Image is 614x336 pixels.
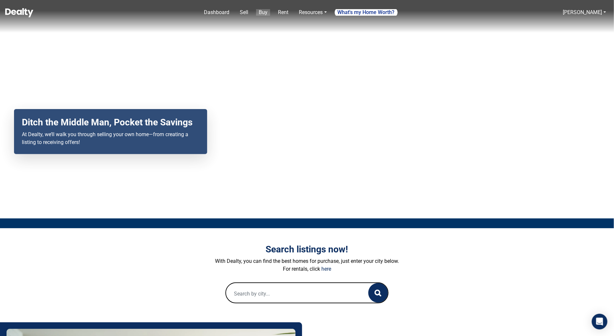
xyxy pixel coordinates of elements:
[592,314,607,329] div: Open Intercom Messenger
[256,6,270,19] a: Buy
[5,8,33,17] img: Dealty - Buy, Sell & Rent Homes
[296,6,329,19] a: Resources
[22,117,199,128] h2: Ditch the Middle Man, Pocket the Savings
[201,6,232,19] a: Dashboard
[275,6,291,19] a: Rent
[126,257,488,265] p: With Dealty, you can find the best homes for purchase, just enter your city below.
[237,6,251,19] a: Sell
[563,9,602,15] a: [PERSON_NAME]
[126,244,488,255] h3: Search listings now!
[321,266,331,272] a: here
[126,265,488,273] p: For rentals, click
[3,316,23,336] iframe: BigID CMP Widget
[335,7,398,18] a: What's my Home Worth?
[560,6,609,19] a: [PERSON_NAME]
[22,131,199,146] p: At Dealty, we’ll walk you through selling your own home—from creating a listing to receiving offers!
[226,283,355,304] input: Search by city...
